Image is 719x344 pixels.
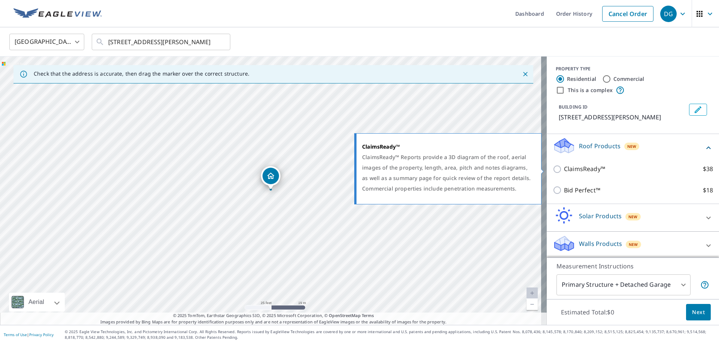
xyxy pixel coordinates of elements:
div: Aerial [9,293,65,311]
a: Privacy Policy [29,332,54,337]
div: [GEOGRAPHIC_DATA] [9,31,84,52]
div: Walls ProductsNew [553,235,713,256]
p: ClaimsReady™ [564,164,605,174]
p: BUILDING ID [559,104,588,110]
img: EV Logo [13,8,102,19]
button: Edit building 1 [689,104,707,116]
span: New [629,241,638,247]
button: Next [686,304,711,321]
span: New [627,143,637,149]
div: DG [660,6,677,22]
p: $18 [703,186,713,195]
p: Roof Products [579,141,621,150]
div: Aerial [26,293,46,311]
button: Close [521,69,530,79]
span: New [628,214,638,220]
div: Dropped pin, building 1, Residential property, 21740 Homer St Dearborn, MI 48124 [261,166,280,189]
a: Current Level 20, Zoom Out [527,299,538,310]
p: $38 [703,164,713,174]
div: Solar ProductsNew [553,207,713,228]
p: Solar Products [579,211,622,220]
div: ClaimsReady™ Reports provide a 3D diagram of the roof, aerial images of the property, length, are... [362,152,532,194]
input: Search by address or latitude-longitude [108,31,215,52]
div: PROPERTY TYPE [556,66,710,72]
a: Terms [362,313,374,318]
label: Residential [567,75,596,83]
a: Terms of Use [4,332,27,337]
p: Walls Products [579,239,622,248]
p: © 2025 Eagle View Technologies, Inc. and Pictometry International Corp. All Rights Reserved. Repo... [65,329,715,340]
p: [STREET_ADDRESS][PERSON_NAME] [559,113,686,122]
span: © 2025 TomTom, Earthstar Geographics SIO, © 2025 Microsoft Corporation, © [173,313,374,319]
div: Roof ProductsNew [553,137,713,158]
a: Current Level 20, Zoom In Disabled [527,287,538,299]
p: Estimated Total: $0 [555,304,620,320]
label: Commercial [613,75,644,83]
label: This is a complex [568,86,613,94]
p: Measurement Instructions [556,262,709,271]
div: Primary Structure + Detached Garage [556,274,691,295]
p: | [4,332,54,337]
a: OpenStreetMap [329,313,360,318]
strong: ClaimsReady™ [362,143,400,150]
span: Next [692,308,705,317]
span: Your report will include the primary structure and a detached garage if one exists. [700,280,709,289]
p: Bid Perfect™ [564,186,600,195]
p: Check that the address is accurate, then drag the marker over the correct structure. [34,70,249,77]
a: Cancel Order [602,6,653,22]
